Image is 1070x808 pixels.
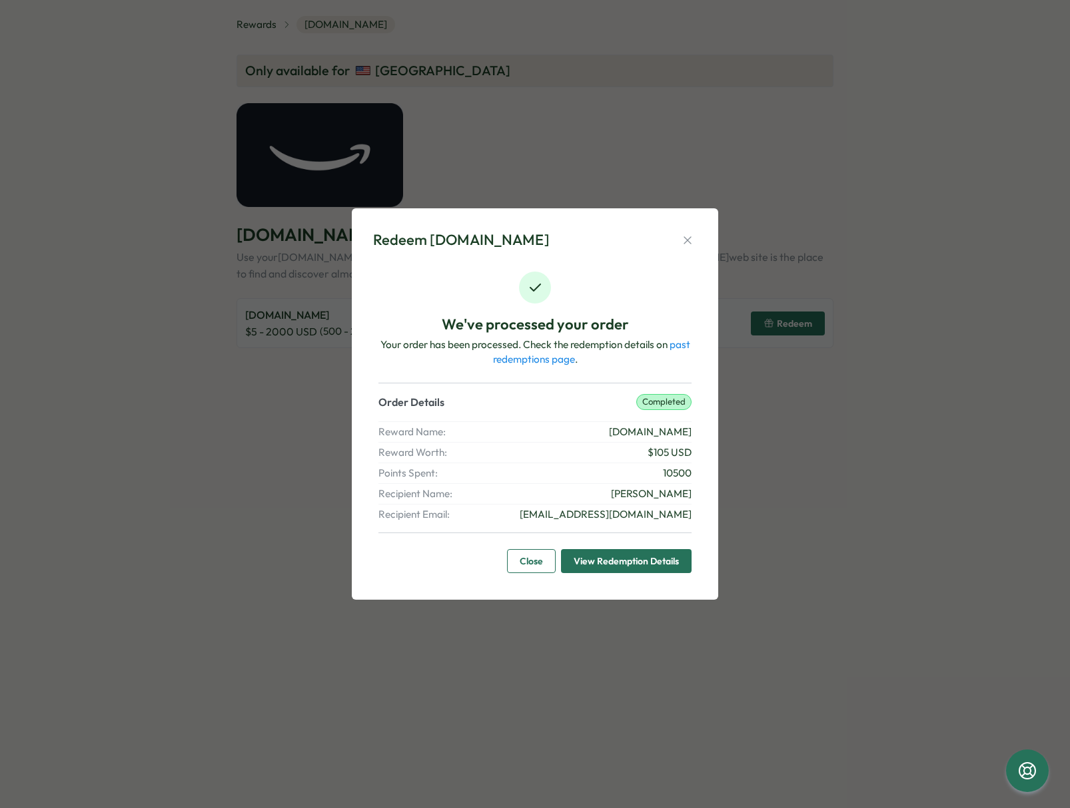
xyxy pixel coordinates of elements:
[609,425,692,439] span: [DOMAIN_NAME]
[611,487,692,501] span: [PERSON_NAME]
[378,394,444,411] p: Order Details
[378,466,453,481] span: Points Spent:
[561,549,692,573] button: View Redemption Details
[574,550,679,572] span: View Redemption Details
[378,425,453,439] span: Reward Name:
[378,507,453,522] span: Recipient Email:
[442,314,629,335] p: We've processed your order
[378,487,453,501] span: Recipient Name:
[493,338,690,365] a: past redemptions page
[520,550,543,572] span: Close
[648,445,692,460] span: $ 105 USD
[663,466,692,481] span: 10500
[636,394,692,410] p: completed
[373,230,550,250] div: Redeem [DOMAIN_NAME]
[378,337,692,367] p: Your order has been processed. Check the redemption details on .
[520,507,692,522] span: [EMAIL_ADDRESS][DOMAIN_NAME]
[378,445,453,460] span: Reward Worth:
[507,549,556,573] button: Close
